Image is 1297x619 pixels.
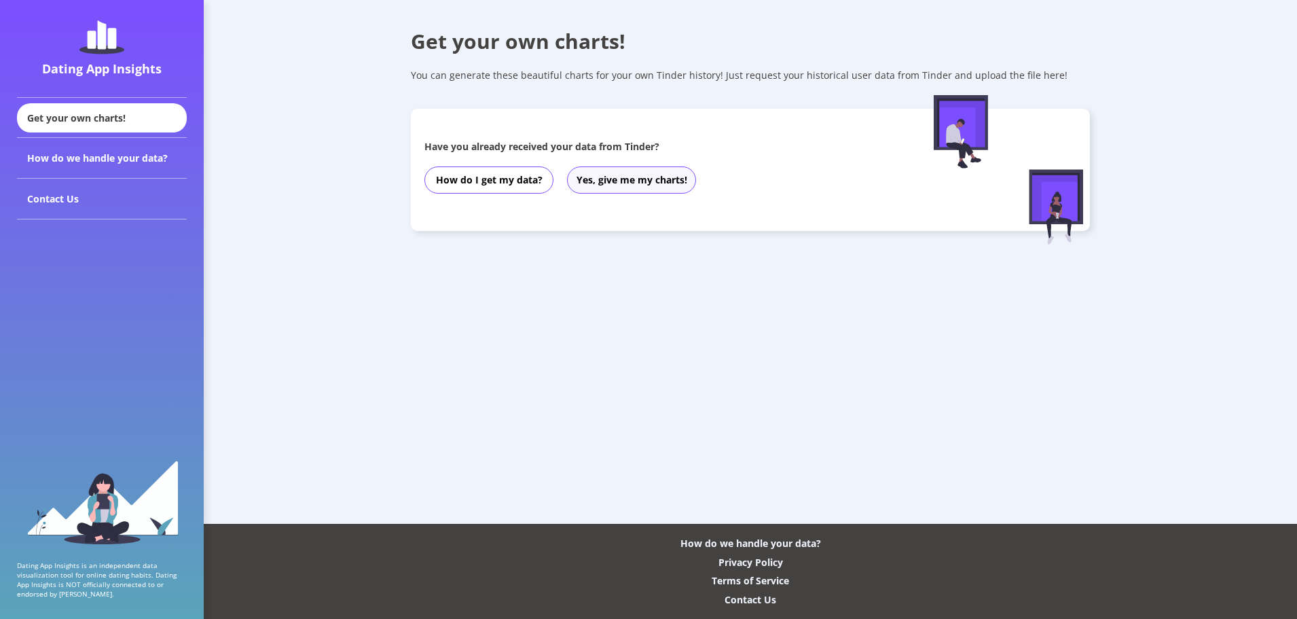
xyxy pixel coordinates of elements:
[17,138,187,179] div: How do we handle your data?
[17,561,187,599] p: Dating App Insights is an independent data visualization tool for online dating habits. Dating Ap...
[17,179,187,219] div: Contact Us
[411,27,1090,55] div: Get your own charts!
[712,574,789,587] div: Terms of Service
[567,166,696,194] button: Yes, give me my charts!
[424,166,553,194] button: How do I get my data?
[718,556,783,569] div: Privacy Policy
[934,95,988,169] img: male-figure-sitting.c9faa881.svg
[17,103,187,132] div: Get your own charts!
[411,69,1090,82] div: You can generate these beautiful charts for your own Tinder history! Just request your historical...
[680,537,821,550] div: How do we handle your data?
[79,20,124,54] img: dating-app-insights-logo.5abe6921.svg
[26,459,179,544] img: sidebar_girl.91b9467e.svg
[424,140,881,153] div: Have you already received your data from Tinder?
[725,593,776,606] div: Contact Us
[20,60,183,77] div: Dating App Insights
[1029,169,1083,245] img: female-figure-sitting.afd5d174.svg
